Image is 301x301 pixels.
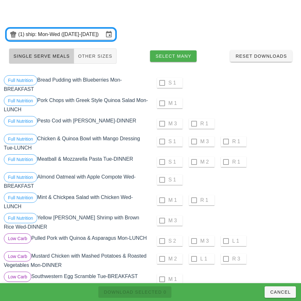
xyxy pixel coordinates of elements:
div: Pulled Pork with Quinoa & Asparagus Mon-LUNCH [3,232,151,250]
span: Reset Downloads [235,54,287,59]
div: Meatball & Mozzarella Pasta Tue-DINNER [3,153,151,171]
span: Full Nutrition [8,76,33,85]
span: Full Nutrition [8,173,33,182]
div: (1) [18,31,26,38]
button: Reset Downloads [230,50,292,62]
div: Mustard Chicken with Mashed Potatoes & Roasted Vegetables Mon-DINNER [3,250,151,270]
div: Pesto Cod with [PERSON_NAME]-DINNER [3,115,151,133]
span: Full Nutrition [8,96,33,106]
div: Southwestern Egg Scramble Tue-BREAKFAST [3,270,151,288]
button: Cancel [265,286,296,298]
span: Full Nutrition [8,155,33,164]
button: Single Serve Meals [9,48,74,64]
span: Cancel [270,290,291,295]
span: Select Many [155,54,192,59]
div: Mint & Chickpea Salad with Chicken Wed-LUNCH [3,191,151,212]
span: Low Carb [8,234,27,243]
span: Full Nutrition [8,213,33,223]
div: Chicken & Quinoa Bowl with Mango Dressing Tue-LUNCH [3,133,151,153]
div: Yellow [PERSON_NAME] Shrimp with Brown Rice Wed-DINNER [3,212,151,232]
span: Other Sizes [78,54,112,59]
div: Pork Chops with Greek Style Quinoa Salad Mon-LUNCH [3,94,151,115]
span: Full Nutrition [8,134,33,144]
span: Low Carb [8,272,27,282]
span: Full Nutrition [8,116,33,126]
span: Full Nutrition [8,193,33,202]
div: Almond Oatmeal with Apple Compote Wed-BREAKFAST [3,171,151,191]
button: Other Sizes [74,48,117,64]
span: Low Carb [8,252,27,261]
button: Select Many [150,50,197,62]
div: Bread Pudding with Blueberries Mon-BREAKFAST [3,74,151,94]
span: Single Serve Meals [13,54,70,59]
